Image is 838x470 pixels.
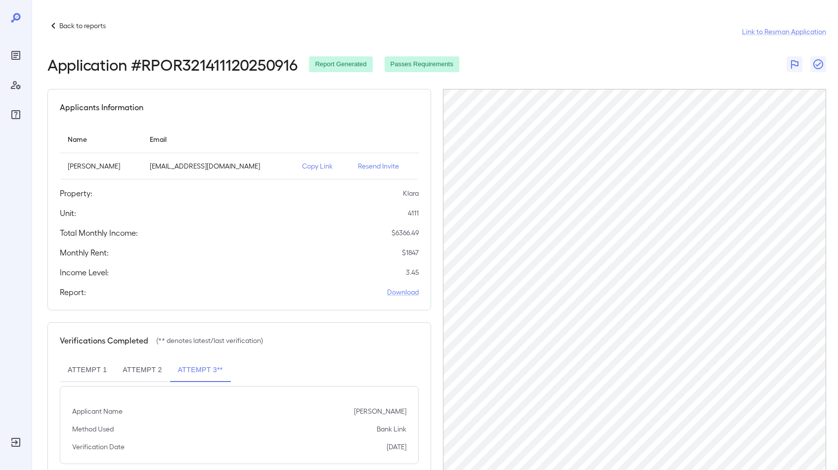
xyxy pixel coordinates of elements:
p: [EMAIL_ADDRESS][DOMAIN_NAME] [150,161,286,171]
p: $ 1847 [402,248,419,257]
h5: Income Level: [60,266,109,278]
h5: Verifications Completed [60,335,148,346]
div: Log Out [8,434,24,450]
span: Passes Requirements [385,60,459,69]
p: [PERSON_NAME] [354,406,406,416]
table: simple table [60,125,419,179]
h5: Report: [60,286,86,298]
th: Name [60,125,142,153]
button: Close Report [810,56,826,72]
p: $ 6366.49 [392,228,419,238]
button: Flag Report [787,56,802,72]
h5: Property: [60,187,92,199]
p: Method Used [72,424,114,434]
p: 3.45 [406,267,419,277]
button: Attempt 2 [115,358,170,382]
div: Reports [8,47,24,63]
th: Email [142,125,294,153]
p: Klara [403,188,419,198]
p: (** denotes latest/last verification) [156,336,263,345]
p: Bank Link [377,424,406,434]
p: Back to reports [59,21,106,31]
span: Report Generated [309,60,372,69]
a: Download [387,287,419,297]
p: [DATE] [387,442,406,452]
div: FAQ [8,107,24,123]
button: Attempt 3** [170,358,231,382]
h5: Unit: [60,207,76,219]
div: Manage Users [8,77,24,93]
button: Attempt 1 [60,358,115,382]
p: Copy Link [302,161,342,171]
p: [PERSON_NAME] [68,161,134,171]
p: Applicant Name [72,406,123,416]
a: Link to Resman Application [742,27,826,37]
h5: Applicants Information [60,101,143,113]
h2: Application # RPOR321411120250916 [47,55,297,73]
p: Resend Invite [358,161,411,171]
h5: Monthly Rent: [60,247,109,258]
p: 4111 [408,208,419,218]
h5: Total Monthly Income: [60,227,138,239]
p: Verification Date [72,442,125,452]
